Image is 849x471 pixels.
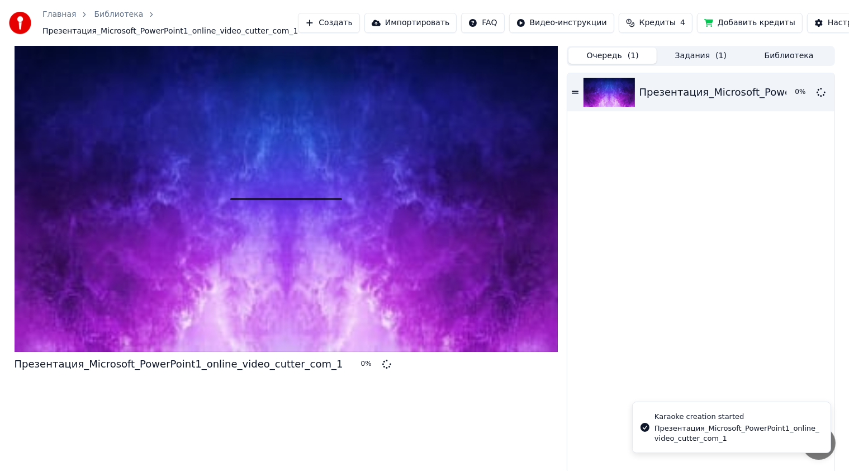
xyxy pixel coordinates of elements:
[42,26,298,37] span: Презентация_Microsoft_PowerPoint1_online_video_cutter_com_1
[15,356,343,372] div: Презентация_Microsoft_PowerPoint1_online_video_cutter_com_1
[9,12,31,34] img: youka
[568,48,657,64] button: Очередь
[361,360,378,369] div: 0 %
[461,13,504,33] button: FAQ
[509,13,614,33] button: Видео-инструкции
[94,9,143,20] a: Библиотека
[654,423,822,444] div: Презентация_Microsoft_PowerPoint1_online_video_cutter_com_1
[715,50,727,62] span: ( 1 )
[654,411,822,422] div: Karaoke creation started
[42,9,76,20] a: Главная
[619,13,693,33] button: Кредиты4
[639,17,676,29] span: Кредиты
[298,13,359,33] button: Создать
[657,48,745,64] button: Задания
[42,9,298,37] nav: breadcrumb
[680,17,685,29] span: 4
[628,50,639,62] span: ( 1 )
[697,13,803,33] button: Добавить кредиты
[364,13,457,33] button: Импортировать
[745,48,833,64] button: Библиотека
[795,88,812,97] div: 0 %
